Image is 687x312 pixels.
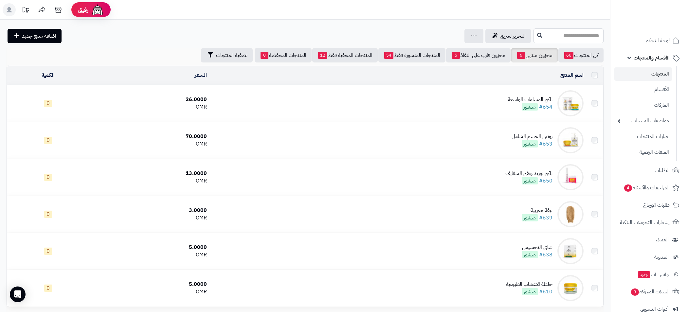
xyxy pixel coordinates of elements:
[92,207,207,214] div: 3.0000
[511,48,558,62] a: مخزون منتهي6
[614,98,672,112] a: الماركات
[44,211,52,218] span: 0
[655,166,670,175] span: الطلبات
[312,48,378,62] a: المنتجات المخفية فقط12
[8,29,62,43] a: اضافة منتج جديد
[261,52,268,59] span: 0
[92,244,207,251] div: 5.0000
[452,52,460,59] span: 5
[539,251,552,259] a: #638
[631,288,639,296] span: 3
[557,275,584,301] img: خلطة الاعشاب الطبيعية
[446,48,511,62] a: مخزون قارب على النفاذ5
[614,67,672,81] a: المنتجات
[614,82,672,96] a: الأقسام
[557,127,584,153] img: روتين الجسم الشامل
[624,184,632,192] span: 4
[539,214,552,222] a: #639
[92,103,207,111] div: OMR
[522,251,538,258] span: منشور
[44,174,52,181] span: 0
[384,52,393,59] span: 54
[539,177,552,185] a: #650
[216,51,247,59] span: تصفية المنتجات
[614,130,672,144] a: خيارات المنتجات
[92,177,207,185] div: OMR
[557,164,584,190] img: باكج توريد ونفخ الشفايف
[637,270,669,279] span: وآتس آب
[500,32,526,40] span: التحرير لسريع
[614,215,683,230] a: إشعارات التحويلات البنكية
[506,281,552,288] div: خلطة الاعشاب الطبيعية
[634,53,670,62] span: الأقسام والمنتجات
[318,52,327,59] span: 12
[614,180,683,196] a: المراجعات والأسئلة4
[522,288,538,295] span: منشور
[630,287,670,296] span: السلات المتروكة
[42,71,55,79] a: الكمية
[643,200,670,210] span: طلبات الإرجاع
[44,248,52,255] span: 0
[255,48,312,62] a: المنتجات المخفضة0
[92,251,207,259] div: OMR
[614,232,683,248] a: العملاء
[557,90,584,116] img: باكج المسامات الواسعة
[614,197,683,213] a: طلبات الإرجاع
[614,163,683,178] a: الطلبات
[44,137,52,144] span: 0
[22,32,56,40] span: اضافة منتج جديد
[485,29,531,43] a: التحرير لسريع
[195,71,207,79] a: السعر
[92,214,207,222] div: OMR
[44,100,52,107] span: 0
[201,48,253,62] button: تصفية المنتجات
[560,71,584,79] a: اسم المنتج
[512,133,552,140] div: روتين الجسم الشامل
[656,235,669,244] span: العملاء
[10,286,26,302] div: Open Intercom Messenger
[614,145,672,159] a: الملفات الرقمية
[539,140,552,148] a: #653
[378,48,445,62] a: المنتجات المنشورة فقط54
[564,52,573,59] span: 66
[92,133,207,140] div: 70.0000
[614,249,683,265] a: المدونة
[522,244,552,251] div: شاي التخسيس
[78,6,88,14] span: رفيق
[44,285,52,292] span: 0
[522,177,538,184] span: منشور
[92,288,207,296] div: OMR
[614,267,683,282] a: وآتس آبجديد
[624,183,670,192] span: المراجعات والأسئلة
[517,52,525,59] span: 6
[642,18,681,31] img: logo-2.png
[505,170,552,177] div: باكج توريد ونفخ الشفايف
[92,170,207,177] div: 13.0000
[522,140,538,147] span: منشور
[638,271,650,278] span: جديد
[539,103,552,111] a: #654
[17,3,34,18] a: تحديثات المنصة
[645,36,670,45] span: لوحة التحكم
[92,96,207,103] div: 26.0000
[92,140,207,148] div: OMR
[539,288,552,296] a: #610
[522,207,552,214] div: ليفة مغربية
[522,214,538,221] span: منشور
[620,218,670,227] span: إشعارات التحويلات البنكية
[557,238,584,264] img: شاي التخسيس
[522,103,538,111] span: منشور
[92,281,207,288] div: 5.0000
[508,96,552,103] div: باكج المسامات الواسعة
[654,252,669,262] span: المدونة
[91,3,104,16] img: ai-face.png
[614,284,683,300] a: السلات المتروكة3
[614,33,683,48] a: لوحة التحكم
[557,201,584,227] img: ليفة مغربية
[614,114,672,128] a: مواصفات المنتجات
[558,48,604,62] a: كل المنتجات66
